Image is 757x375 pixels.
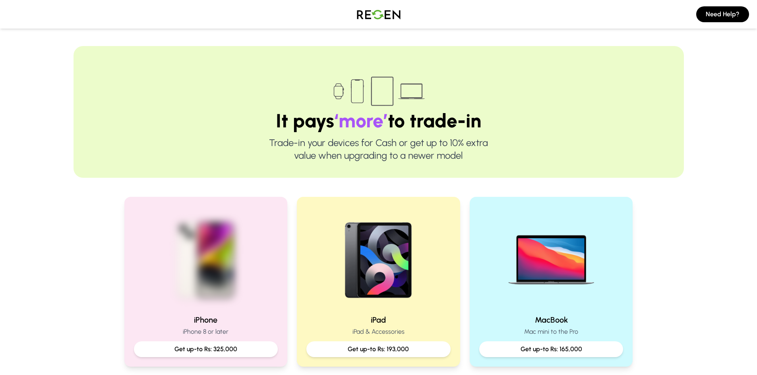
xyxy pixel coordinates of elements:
p: Trade-in your devices for Cash or get up to 10% extra value when upgrading to a newer model [99,137,658,162]
p: Get up-to Rs: 165,000 [486,344,617,354]
p: Get up-to Rs: 325,000 [140,344,272,354]
img: MacBook [500,206,602,308]
p: iPad & Accessories [306,327,451,337]
h2: iPhone [134,314,278,325]
h2: MacBook [479,314,623,325]
span: ‘more’ [334,109,388,132]
p: iPhone 8 or later [134,327,278,337]
img: iPhone [155,206,257,308]
img: iPad [327,206,429,308]
h2: iPad [306,314,451,325]
img: Trade-in devices [329,71,428,111]
button: Need Help? [696,6,749,22]
p: Mac mini to the Pro [479,327,623,337]
h1: It pays to trade-in [99,111,658,130]
p: Get up-to Rs: 193,000 [313,344,444,354]
img: Logo [351,3,407,25]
